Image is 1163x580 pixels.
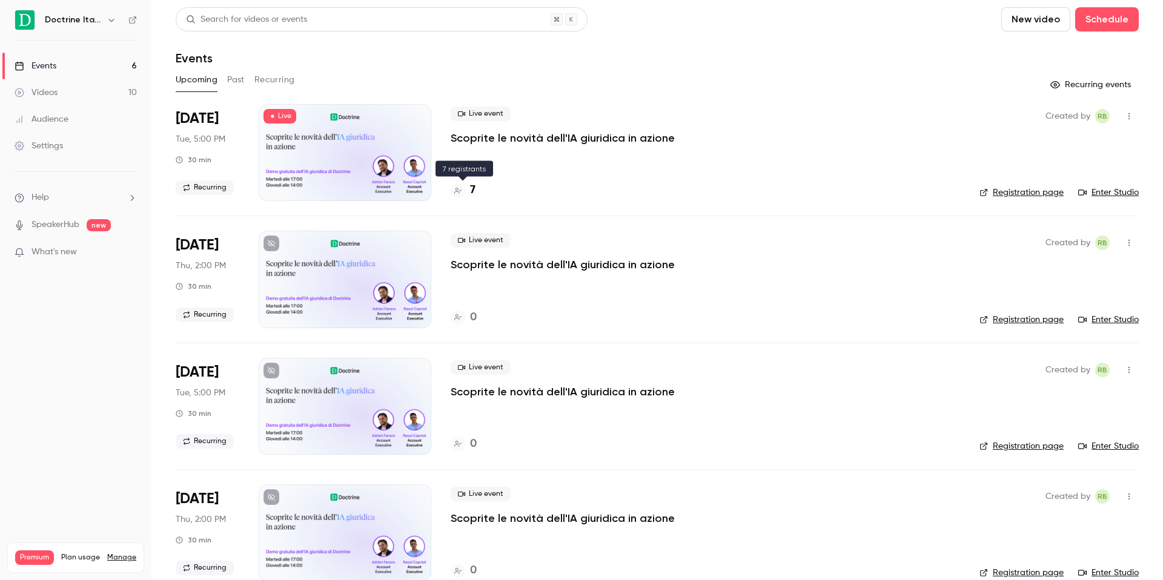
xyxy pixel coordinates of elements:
[1045,75,1139,94] button: Recurring events
[1095,363,1110,377] span: Romain Ballereau
[451,384,675,399] a: Scoprite le novità dell'IA giuridica in azione
[451,131,675,145] a: Scoprite le novità dell'IA giuridica in azione
[1045,363,1090,377] span: Created by
[15,113,68,125] div: Audience
[470,309,477,326] h4: 0
[45,14,102,26] h6: Doctrine Italia
[176,409,211,418] div: 30 min
[451,360,511,375] span: Live event
[470,182,475,199] h4: 7
[176,236,219,255] span: [DATE]
[186,13,307,26] div: Search for videos or events
[31,191,49,204] span: Help
[1075,7,1139,31] button: Schedule
[107,553,136,562] a: Manage
[1098,363,1107,377] span: RB
[470,562,477,579] h4: 0
[979,314,1064,326] a: Registration page
[176,561,234,575] span: Recurring
[1045,236,1090,250] span: Created by
[451,257,675,272] a: Scoprite le novità dell'IA giuridica in azione
[15,191,137,204] li: help-dropdown-opener
[176,282,211,291] div: 30 min
[176,104,239,201] div: Sep 2 Tue, 5:00 PM (Europe/Paris)
[31,219,79,231] a: SpeakerHub
[1098,236,1107,250] span: RB
[176,535,211,545] div: 30 min
[227,70,245,90] button: Past
[263,109,296,124] span: Live
[1078,314,1139,326] a: Enter Studio
[1078,440,1139,452] a: Enter Studio
[470,436,477,452] h4: 0
[176,260,226,272] span: Thu, 2:00 PM
[451,511,675,526] a: Scoprite le novità dell'IA giuridica in azione
[176,231,239,328] div: Sep 4 Thu, 2:00 PM (Europe/Paris)
[979,567,1064,579] a: Registration page
[176,180,234,195] span: Recurring
[451,487,511,501] span: Live event
[176,358,239,455] div: Sep 9 Tue, 5:00 PM (Europe/Paris)
[1045,109,1090,124] span: Created by
[979,440,1064,452] a: Registration page
[176,133,225,145] span: Tue, 5:00 PM
[1098,489,1107,504] span: RB
[176,308,234,322] span: Recurring
[176,489,219,509] span: [DATE]
[15,550,54,565] span: Premium
[15,60,56,72] div: Events
[451,562,477,579] a: 0
[1045,489,1090,504] span: Created by
[61,553,100,562] span: Plan usage
[1001,7,1070,31] button: New video
[1078,567,1139,579] a: Enter Studio
[1098,109,1107,124] span: RB
[15,87,58,99] div: Videos
[451,436,477,452] a: 0
[451,309,477,326] a: 0
[451,107,511,121] span: Live event
[1095,109,1110,124] span: Romain Ballereau
[176,434,234,449] span: Recurring
[122,247,137,258] iframe: Noticeable Trigger
[176,513,226,526] span: Thu, 2:00 PM
[1095,489,1110,504] span: Romain Ballereau
[176,155,211,165] div: 30 min
[176,109,219,128] span: [DATE]
[176,387,225,399] span: Tue, 5:00 PM
[176,51,213,65] h1: Events
[15,10,35,30] img: Doctrine Italia
[451,182,475,199] a: 7
[451,233,511,248] span: Live event
[31,246,77,259] span: What's new
[176,363,219,382] span: [DATE]
[87,219,111,231] span: new
[979,186,1064,199] a: Registration page
[15,140,63,152] div: Settings
[1095,236,1110,250] span: Romain Ballereau
[254,70,295,90] button: Recurring
[1078,186,1139,199] a: Enter Studio
[176,70,217,90] button: Upcoming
